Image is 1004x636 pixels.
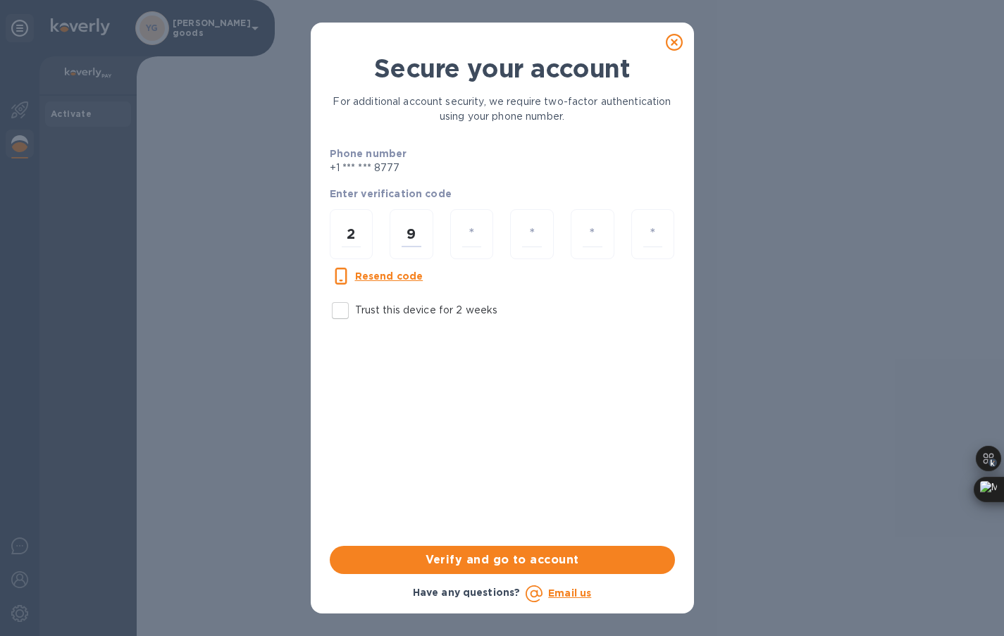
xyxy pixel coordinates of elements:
[330,148,407,159] b: Phone number
[355,303,498,318] p: Trust this device for 2 weeks
[413,587,521,598] b: Have any questions?
[330,94,675,124] p: For additional account security, we require two-factor authentication using your phone number.
[330,187,675,201] p: Enter verification code
[548,587,591,599] a: Email us
[330,546,675,574] button: Verify and go to account
[355,270,423,282] u: Resend code
[330,54,675,83] h1: Secure your account
[341,551,664,568] span: Verify and go to account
